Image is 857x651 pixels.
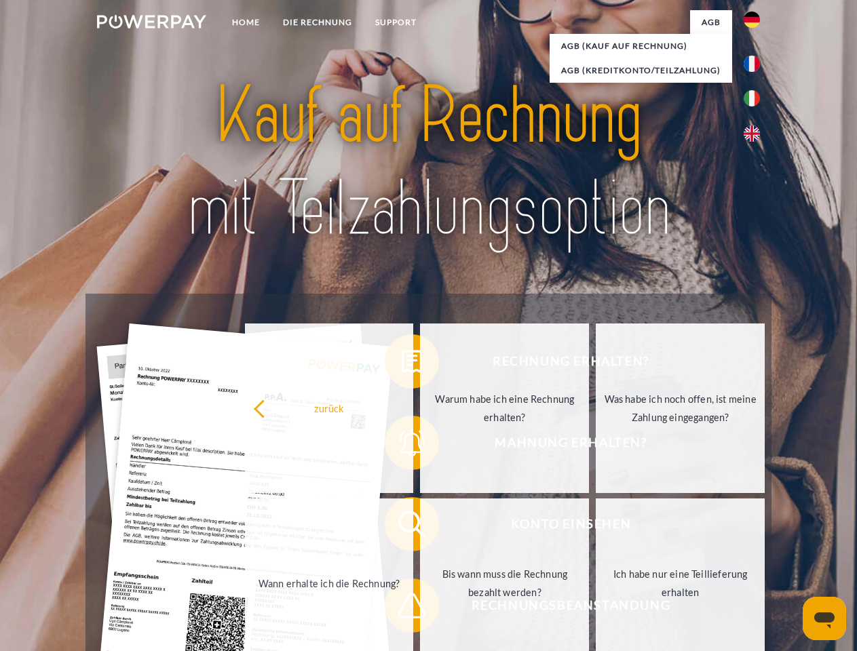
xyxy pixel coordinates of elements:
[428,565,581,601] div: Bis wann muss die Rechnung bezahlt werden?
[744,90,760,106] img: it
[596,323,765,493] a: Was habe ich noch offen, ist meine Zahlung eingegangen?
[253,399,406,417] div: zurück
[744,12,760,28] img: de
[550,58,732,83] a: AGB (Kreditkonto/Teilzahlung)
[744,56,760,72] img: fr
[253,574,406,592] div: Wann erhalte ich die Rechnung?
[803,597,846,640] iframe: Schaltfläche zum Öffnen des Messaging-Fensters
[604,565,757,601] div: Ich habe nur eine Teillieferung erhalten
[130,65,727,260] img: title-powerpay_de.svg
[221,10,271,35] a: Home
[428,390,581,427] div: Warum habe ich eine Rechnung erhalten?
[364,10,428,35] a: SUPPORT
[690,10,732,35] a: agb
[271,10,364,35] a: DIE RECHNUNG
[97,15,206,28] img: logo-powerpay-white.svg
[550,34,732,58] a: AGB (Kauf auf Rechnung)
[744,125,760,142] img: en
[604,390,757,427] div: Was habe ich noch offen, ist meine Zahlung eingegangen?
